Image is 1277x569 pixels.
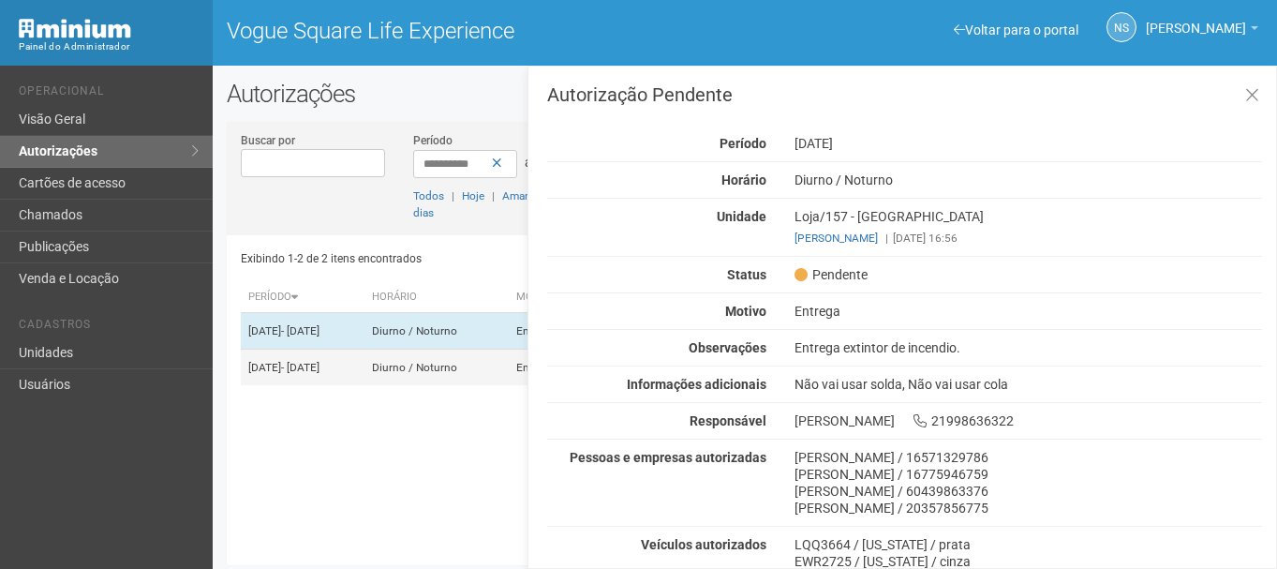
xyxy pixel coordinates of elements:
[364,282,509,313] th: Horário
[780,376,1276,393] div: Não vai usar solda, Não vai usar cola
[19,19,131,38] img: Minium
[690,413,766,428] strong: Responsável
[413,132,453,149] label: Período
[885,232,888,245] span: |
[462,189,484,202] a: Hoje
[794,266,868,283] span: Pendente
[1106,12,1136,42] a: NS
[794,536,1262,553] div: LQQ3664 / [US_STATE] / prata
[413,189,444,202] a: Todos
[547,85,1262,104] h3: Autorização Pendente
[780,135,1276,152] div: [DATE]
[794,232,878,245] a: [PERSON_NAME]
[241,132,295,149] label: Buscar por
[780,412,1276,429] div: [PERSON_NAME] 21998636322
[502,189,543,202] a: Amanhã
[509,350,588,386] td: Entrega
[794,483,1262,500] div: [PERSON_NAME] / 60439863376
[281,324,319,337] span: - [DATE]
[780,208,1276,247] div: Loja/157 - [GEOGRAPHIC_DATA]
[780,339,1276,356] div: Entrega extintor de incendio.
[727,267,766,282] strong: Status
[720,136,766,151] strong: Período
[364,350,509,386] td: Diurno / Noturno
[241,313,364,350] td: [DATE]
[627,377,766,392] strong: Informações adicionais
[570,450,766,465] strong: Pessoas e empresas autorizadas
[641,537,766,552] strong: Veículos autorizados
[1146,3,1246,36] span: Nicolle Silva
[725,304,766,319] strong: Motivo
[241,282,364,313] th: Período
[509,282,588,313] th: Motivo
[19,318,199,337] li: Cadastros
[281,361,319,374] span: - [DATE]
[452,189,454,202] span: |
[794,449,1262,466] div: [PERSON_NAME] / 16571329786
[19,84,199,104] li: Operacional
[241,350,364,386] td: [DATE]
[227,80,1263,108] h2: Autorizações
[794,500,1262,517] div: [PERSON_NAME] / 20357856775
[525,155,532,170] span: a
[1146,23,1258,38] a: [PERSON_NAME]
[780,303,1276,320] div: Entrega
[364,313,509,350] td: Diurno / Noturno
[241,245,740,273] div: Exibindo 1-2 de 2 itens encontrados
[717,209,766,224] strong: Unidade
[19,38,199,55] div: Painel do Administrador
[954,22,1078,37] a: Voltar para o portal
[227,19,731,43] h1: Vogue Square Life Experience
[509,313,588,350] td: Entrega
[689,340,766,355] strong: Observações
[780,172,1276,188] div: Diurno / Noturno
[721,172,766,187] strong: Horário
[492,189,495,202] span: |
[794,466,1262,483] div: [PERSON_NAME] / 16775946759
[794,230,1262,247] div: [DATE] 16:56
